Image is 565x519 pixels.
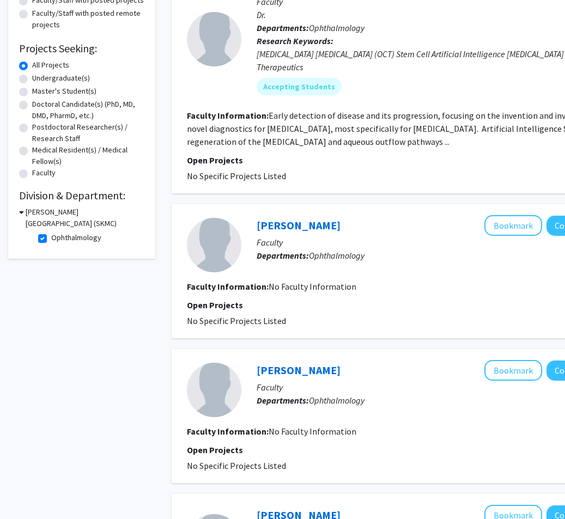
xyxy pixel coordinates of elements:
button: Add Reza Razeghinejad to Bookmarks [484,360,542,381]
iframe: Chat [8,470,46,511]
h3: [PERSON_NAME][GEOGRAPHIC_DATA] (SKMC) [26,206,144,229]
label: Doctoral Candidate(s) (PhD, MD, DMD, PharmD, etc.) [32,99,144,121]
span: Ophthalmology [309,250,364,261]
b: Research Keywords: [257,35,333,46]
span: No Faculty Information [269,281,356,292]
label: Ophthalmology [51,232,101,243]
b: Departments: [257,250,309,261]
b: Faculty Information: [187,281,269,292]
b: Departments: [257,22,309,33]
span: No Specific Projects Listed [187,170,286,181]
span: No Specific Projects Listed [187,460,286,471]
span: No Specific Projects Listed [187,315,286,326]
h2: Division & Department: [19,189,144,202]
a: [PERSON_NAME] [257,363,341,377]
h2: Projects Seeking: [19,42,144,55]
label: Faculty [32,167,56,179]
label: Master's Student(s) [32,86,96,97]
label: Medical Resident(s) / Medical Fellow(s) [32,144,144,167]
span: Ophthalmology [309,395,364,406]
b: Faculty Information: [187,426,269,437]
label: Undergraduate(s) [32,72,90,84]
b: Departments: [257,395,309,406]
button: Add Daniel Lee to Bookmarks [484,215,542,236]
span: Ophthalmology [309,22,364,33]
label: Faculty/Staff with posted remote projects [32,8,144,30]
a: [PERSON_NAME] [257,218,341,232]
span: No Faculty Information [269,426,356,437]
label: Postdoctoral Researcher(s) / Research Staff [32,121,144,144]
b: Faculty Information: [187,110,269,121]
label: All Projects [32,59,69,71]
mat-chip: Accepting Students [257,78,342,95]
